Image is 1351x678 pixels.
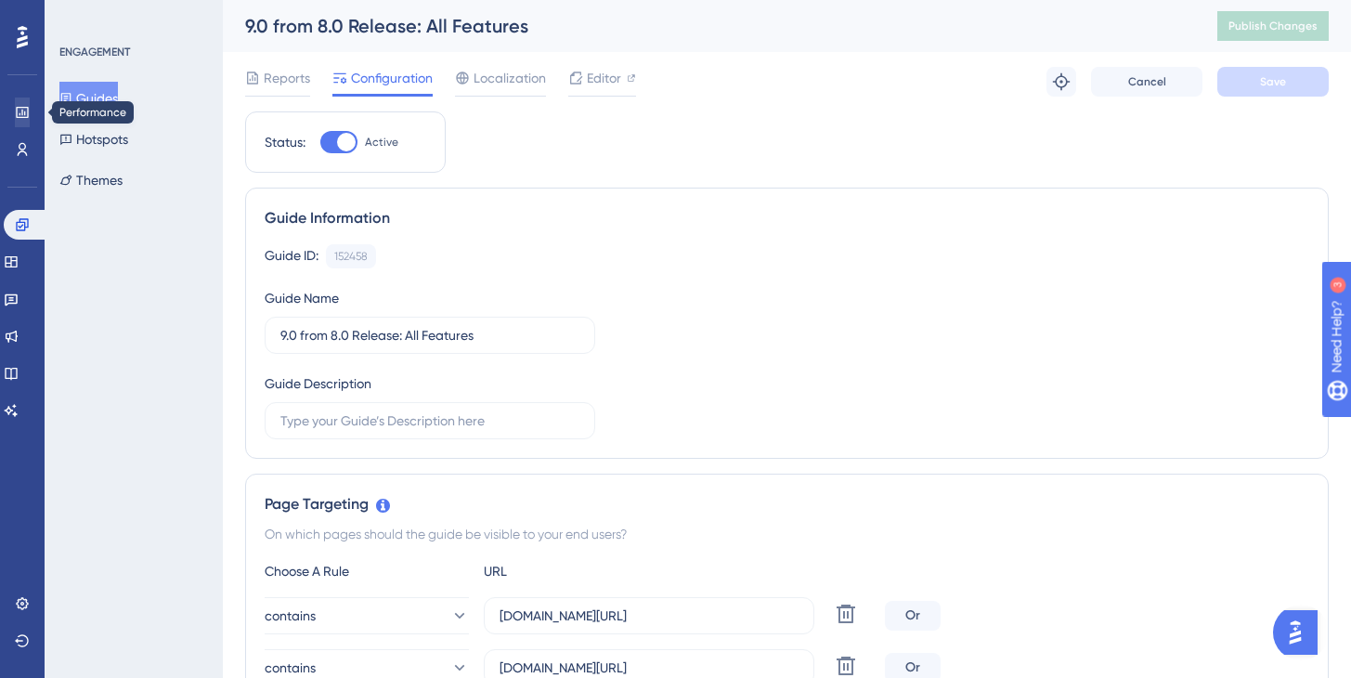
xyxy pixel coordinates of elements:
[484,560,688,582] div: URL
[265,493,1309,515] div: Page Targeting
[280,325,579,346] input: Type your Guide’s Name here
[474,67,546,89] span: Localization
[280,411,579,431] input: Type your Guide’s Description here
[1228,19,1318,33] span: Publish Changes
[265,523,1309,545] div: On which pages should the guide be visible to your end users?
[59,45,130,59] div: ENGAGEMENT
[1217,11,1329,41] button: Publish Changes
[265,207,1309,229] div: Guide Information
[59,82,118,115] button: Guides
[59,163,123,197] button: Themes
[587,67,621,89] span: Editor
[245,13,1171,39] div: 9.0 from 8.0 Release: All Features
[265,244,318,268] div: Guide ID:
[265,372,371,395] div: Guide Description
[1217,67,1329,97] button: Save
[44,5,116,27] span: Need Help?
[265,560,469,582] div: Choose A Rule
[351,67,433,89] span: Configuration
[885,601,941,631] div: Or
[334,249,368,264] div: 152458
[265,597,469,634] button: contains
[59,123,128,156] button: Hotspots
[129,9,135,24] div: 3
[500,606,799,626] input: yourwebsite.com/path
[365,135,398,150] span: Active
[1273,605,1329,660] iframe: UserGuiding AI Assistant Launcher
[1128,74,1166,89] span: Cancel
[1260,74,1286,89] span: Save
[265,131,305,153] div: Status:
[1091,67,1202,97] button: Cancel
[265,287,339,309] div: Guide Name
[265,605,316,627] span: contains
[500,658,799,678] input: yourwebsite.com/path
[264,67,310,89] span: Reports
